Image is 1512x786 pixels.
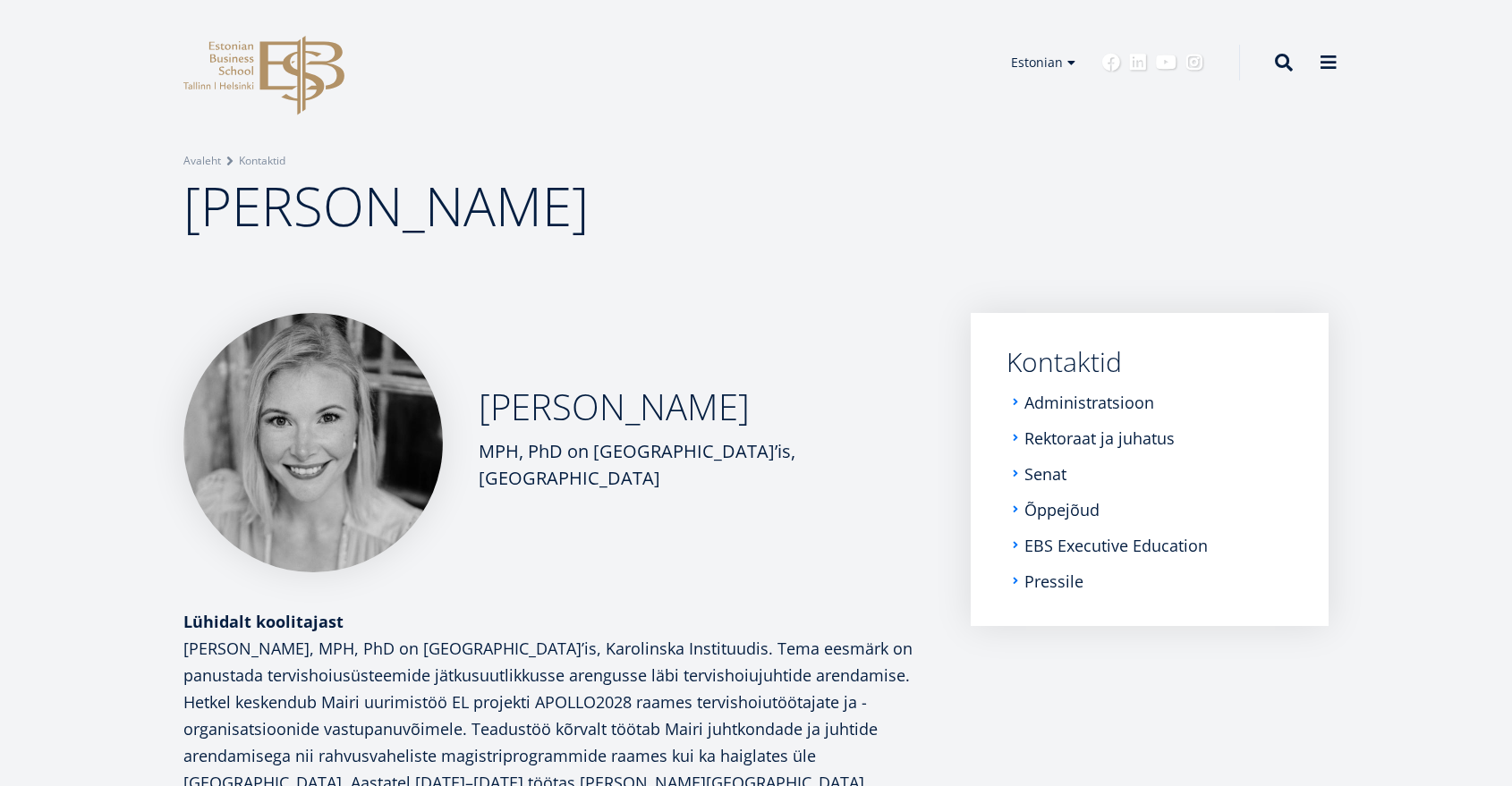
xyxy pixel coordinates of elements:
img: Mairi Savage [183,313,443,572]
a: Administratsioon [1024,393,1154,411]
a: Senat [1024,465,1066,483]
a: Facebook [1102,54,1120,72]
a: Õppejõud [1024,501,1100,519]
h2: [PERSON_NAME] [479,385,935,429]
a: Kontaktid [1007,349,1293,376]
a: EBS Executive Education [1024,537,1208,554]
div: MPH, PhD on [GEOGRAPHIC_DATA]’is, [GEOGRAPHIC_DATA] [479,438,935,492]
a: Youtube [1156,54,1176,72]
a: Rektoraat ja juhatus [1024,429,1175,447]
div: Lühidalt koolitajast [183,608,935,635]
span: [PERSON_NAME] [183,169,589,242]
a: Instagram [1185,54,1203,72]
a: Avaleht [183,152,221,170]
a: Linkedin [1129,54,1147,72]
a: Kontaktid [239,152,285,170]
a: Pressile [1024,572,1083,590]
